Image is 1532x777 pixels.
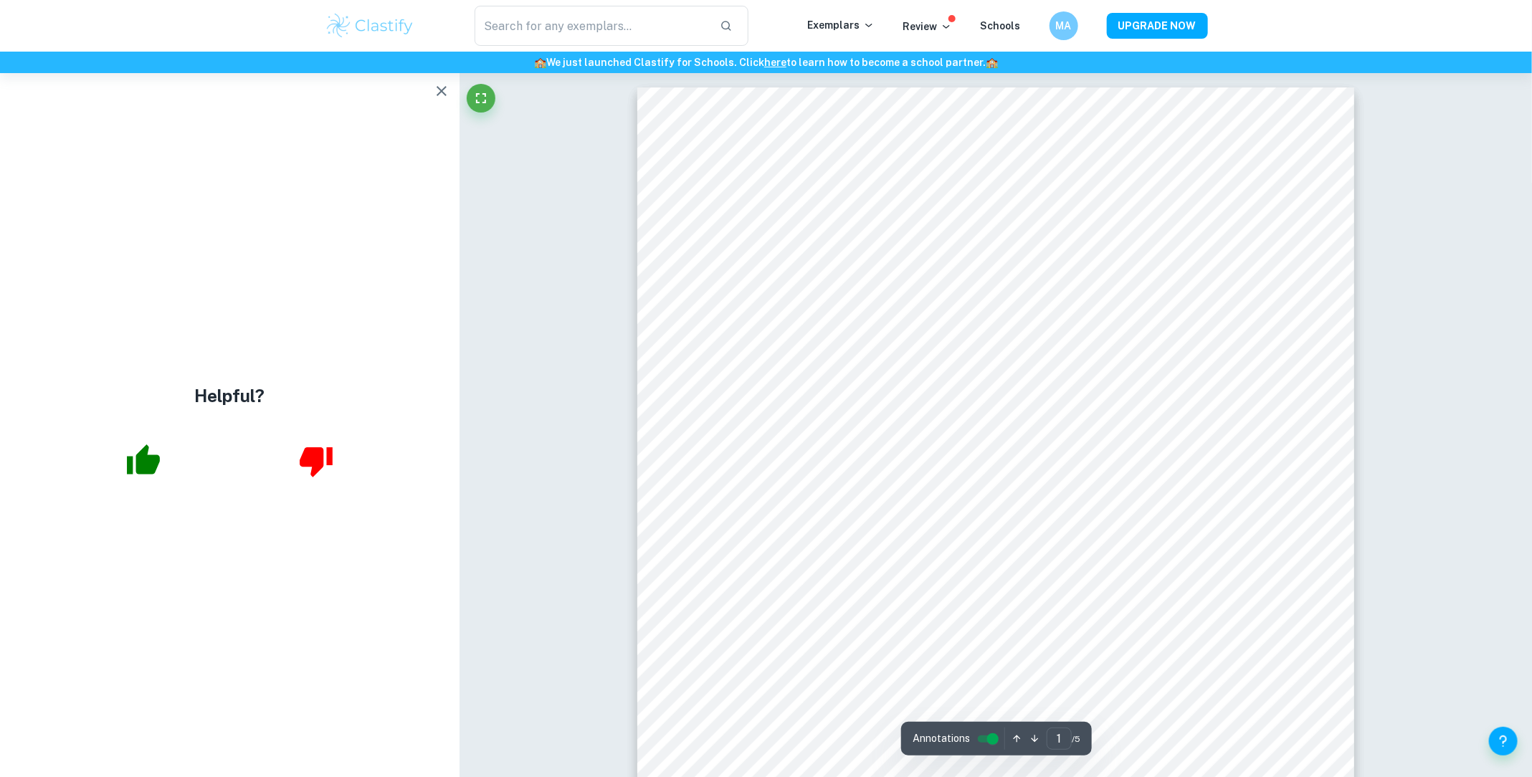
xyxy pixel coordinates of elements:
[1489,727,1518,755] button: Help and Feedback
[1107,13,1208,39] button: UPGRADE NOW
[1050,11,1078,40] button: MA
[981,20,1021,32] a: Schools
[3,54,1529,70] h6: We just launched Clastify for Schools. Click to learn how to become a school partner.
[986,57,998,68] span: 🏫
[467,84,495,113] button: Fullscreen
[913,731,970,746] span: Annotations
[325,11,416,40] img: Clastify logo
[1072,733,1080,745] span: / 5
[195,383,265,409] h4: Helpful?
[764,57,786,68] a: here
[534,57,546,68] span: 🏫
[808,17,875,33] p: Exemplars
[903,19,952,34] p: Review
[1055,18,1072,34] h6: MA
[475,6,709,46] input: Search for any exemplars...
